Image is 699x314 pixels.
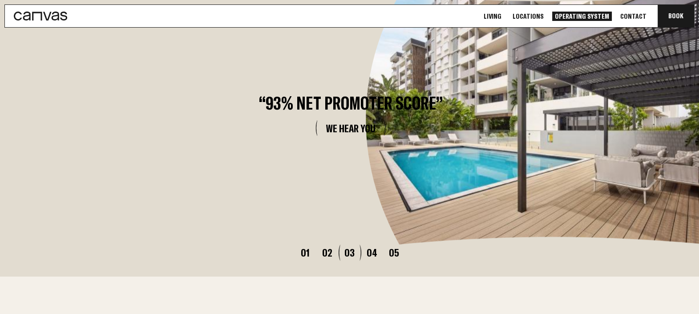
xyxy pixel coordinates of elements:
[510,12,546,21] a: Locations
[316,120,386,136] div: We Hear You
[339,247,361,258] button: 03
[361,247,383,258] button: 04
[294,247,316,258] button: 01
[383,247,405,258] button: 05
[658,5,694,27] button: Book
[259,94,443,111] blockquote: “ 93% Net Promoter Score ”
[618,12,649,21] a: Contact
[552,12,612,21] a: Operating System
[481,12,504,21] a: Living
[316,247,339,258] button: 02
